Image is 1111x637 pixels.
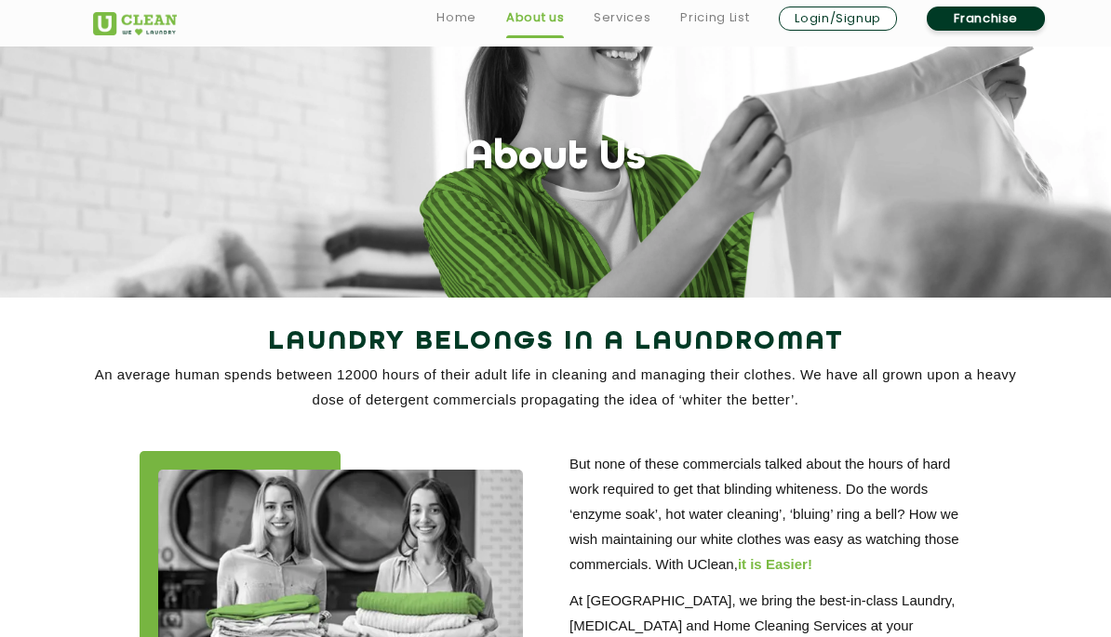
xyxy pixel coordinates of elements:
[680,7,749,29] a: Pricing List
[436,7,476,29] a: Home
[93,320,1018,365] h2: Laundry Belongs in a Laundromat
[465,135,646,182] h1: About Us
[594,7,650,29] a: Services
[779,7,897,31] a: Login/Signup
[93,12,177,35] img: UClean Laundry and Dry Cleaning
[569,451,971,577] p: But none of these commercials talked about the hours of hard work required to get that blinding w...
[506,7,564,29] a: About us
[93,362,1018,412] p: An average human spends between 12000 hours of their adult life in cleaning and managing their cl...
[738,556,812,572] b: it is Easier!
[927,7,1045,31] a: Franchise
